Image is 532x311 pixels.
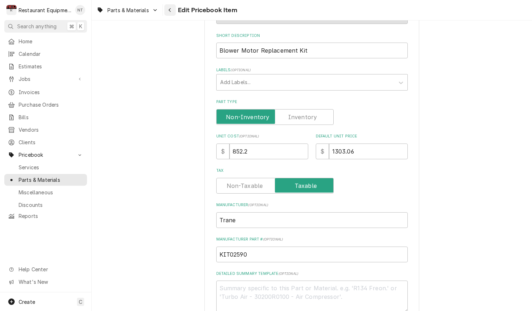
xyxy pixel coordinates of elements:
[263,237,283,241] span: ( optional )
[316,133,408,159] div: Default Unit Price
[316,133,408,139] label: Default Unit Price
[4,48,87,60] a: Calendar
[4,111,87,123] a: Bills
[4,161,87,173] a: Services
[216,144,229,159] div: $
[4,174,87,186] a: Parts & Materials
[4,86,87,98] a: Invoices
[4,210,87,222] a: Reports
[4,20,87,33] button: Search anything⌘K
[4,149,87,161] a: Go to Pricebook
[19,278,83,286] span: What's New
[4,199,87,211] a: Discounts
[6,5,16,15] div: R
[316,144,329,159] div: $
[4,73,87,85] a: Go to Jobs
[107,6,149,14] span: Parts & Materials
[6,5,16,15] div: Restaurant Equipment Diagnostics's Avatar
[19,63,83,70] span: Estimates
[4,136,87,148] a: Clients
[19,139,83,146] span: Clients
[216,99,408,125] div: Part Type
[4,124,87,136] a: Vendors
[239,134,259,138] span: ( optional )
[75,5,85,15] div: NT
[4,99,87,111] a: Purchase Orders
[19,6,71,14] div: Restaurant Equipment Diagnostics
[216,168,408,193] div: Tax
[94,4,161,16] a: Go to Parts & Materials
[19,101,83,108] span: Purchase Orders
[19,113,83,121] span: Bills
[216,43,408,58] input: Name used to describe this Part or Material
[4,60,87,72] a: Estimates
[216,237,408,242] label: Manufacturer Part #
[17,23,57,30] span: Search anything
[19,38,83,45] span: Home
[216,67,408,73] label: Labels
[4,276,87,288] a: Go to What's New
[19,75,73,83] span: Jobs
[19,176,83,184] span: Parts & Materials
[216,133,308,139] label: Unit Cost
[248,203,268,207] span: ( optional )
[4,35,87,47] a: Home
[164,4,176,16] button: Navigate back
[19,50,83,58] span: Calendar
[216,237,408,262] div: Manufacturer Part #
[216,168,408,174] label: Tax
[216,202,408,228] div: Manufacturer
[19,88,83,96] span: Invoices
[216,67,408,91] div: Labels
[79,298,82,306] span: C
[19,189,83,196] span: Miscellaneous
[216,99,408,105] label: Part Type
[69,23,74,30] span: ⌘
[231,68,251,72] span: ( optional )
[19,126,83,133] span: Vendors
[4,263,87,275] a: Go to Help Center
[4,186,87,198] a: Miscellaneous
[216,33,408,58] div: Short Description
[216,33,408,39] label: Short Description
[19,164,83,171] span: Services
[19,201,83,209] span: Discounts
[176,5,237,15] span: Edit Pricebook Item
[279,272,299,276] span: ( optional )
[79,23,82,30] span: K
[216,271,408,277] label: Detailed Summary Template
[216,133,308,159] div: Unit Cost
[216,202,408,208] label: Manufacturer
[19,299,35,305] span: Create
[19,151,73,159] span: Pricebook
[19,212,83,220] span: Reports
[19,266,83,273] span: Help Center
[75,5,85,15] div: Nick Tussey's Avatar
